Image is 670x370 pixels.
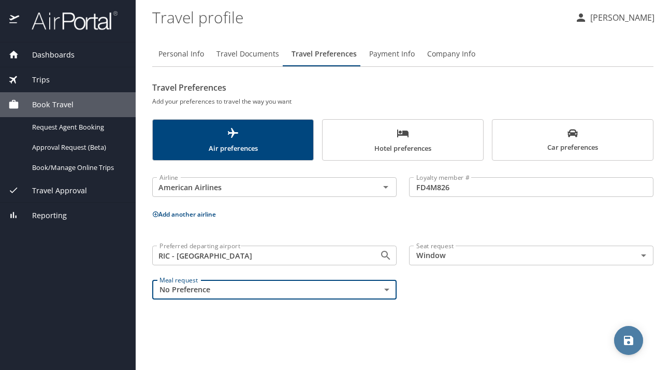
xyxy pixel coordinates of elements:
[19,185,87,196] span: Travel Approval
[159,127,307,154] span: Air preferences
[427,48,475,61] span: Company Info
[19,210,67,221] span: Reporting
[587,11,654,24] p: [PERSON_NAME]
[152,1,566,33] h1: Travel profile
[152,41,653,66] div: Profile
[152,96,653,107] h6: Add your preferences to travel the way you want
[32,143,123,152] span: Approval Request (Beta)
[19,74,50,86] span: Trips
[152,280,397,300] div: No Preference
[152,119,653,161] div: scrollable force tabs example
[32,163,123,173] span: Book/Manage Online Trips
[19,49,75,61] span: Dashboards
[369,48,415,61] span: Payment Info
[32,122,123,132] span: Request Agent Booking
[155,249,363,262] input: Search for and select an airport
[571,8,659,27] button: [PERSON_NAME]
[155,180,363,194] input: Select an Airline
[378,180,393,194] button: Open
[292,48,357,61] span: Travel Preferences
[152,79,653,96] h2: Travel Preferences
[614,326,643,355] button: save
[378,248,393,263] button: Open
[329,127,477,154] span: Hotel preferences
[152,210,216,219] button: Add another airline
[19,99,74,110] span: Book Travel
[216,48,279,61] span: Travel Documents
[158,48,204,61] span: Personal Info
[20,10,118,31] img: airportal-logo.png
[409,246,653,265] div: Window
[9,10,20,31] img: icon-airportal.png
[499,128,647,153] span: Car preferences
